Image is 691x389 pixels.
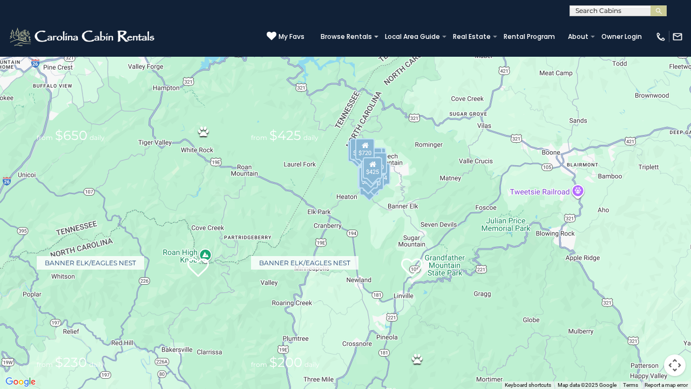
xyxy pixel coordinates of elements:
[303,133,319,142] span: daily
[55,128,87,143] span: $650
[380,29,445,44] a: Local Area Guide
[251,256,358,270] a: Banner Elk/Eagles Nest
[37,360,53,368] span: from
[448,29,496,44] a: Real Estate
[269,128,301,143] span: $425
[315,29,377,44] a: Browse Rentals
[37,256,144,270] a: Banner Elk/Eagles Nest
[401,257,423,280] a: Add to favorites
[596,29,647,44] a: Owner Login
[37,133,53,142] span: from
[8,26,158,48] img: White-1-2.png
[655,31,666,42] img: phone-regular-white.png
[251,360,267,368] span: from
[187,257,209,280] a: Add to favorites
[304,360,320,368] span: daily
[90,133,105,142] span: daily
[498,29,560,44] a: Rental Program
[267,31,304,42] a: My Favs
[563,29,594,44] a: About
[89,360,104,368] span: daily
[251,133,267,142] span: from
[672,31,683,42] img: mail-regular-white.png
[279,32,304,42] span: My Favs
[269,354,302,370] span: $200
[55,354,87,370] span: $230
